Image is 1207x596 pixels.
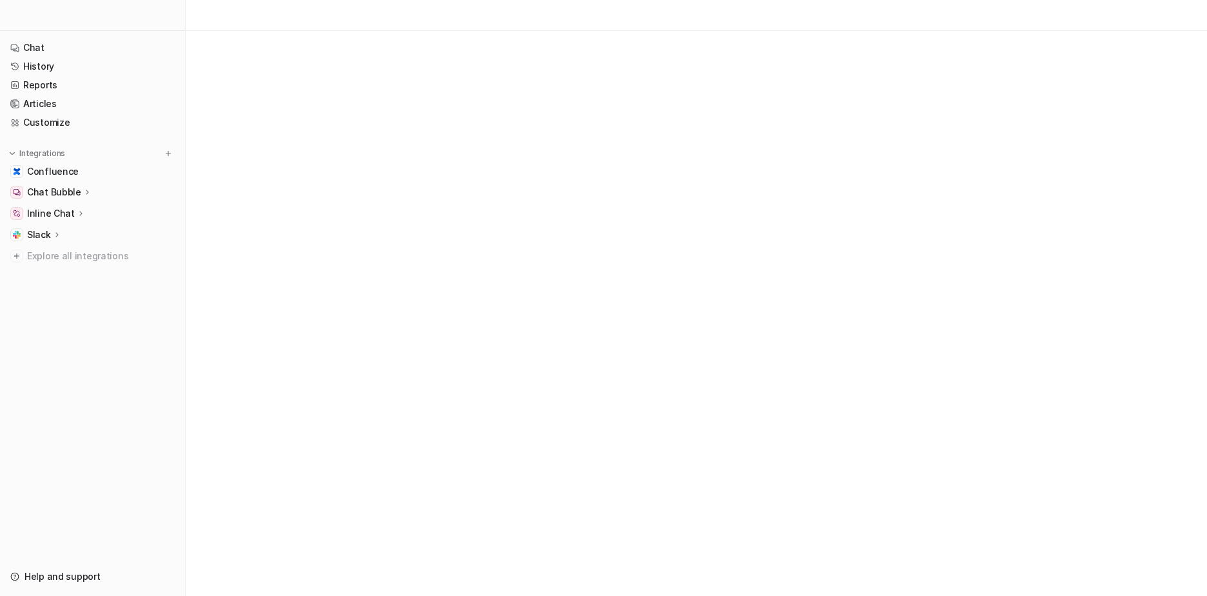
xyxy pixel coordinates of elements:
span: Explore all integrations [27,246,175,266]
img: expand menu [8,149,17,158]
img: Inline Chat [13,210,21,217]
p: Integrations [19,148,65,159]
span: Confluence [27,165,79,178]
a: ConfluenceConfluence [5,163,180,181]
a: Reports [5,76,180,94]
img: Confluence [13,168,21,175]
a: Chat [5,39,180,57]
p: Inline Chat [27,207,75,220]
a: Explore all integrations [5,247,180,265]
img: Chat Bubble [13,188,21,196]
a: Articles [5,95,180,113]
a: History [5,57,180,75]
a: Customize [5,114,180,132]
p: Slack [27,228,51,241]
img: explore all integrations [10,250,23,263]
a: Help and support [5,568,180,586]
p: Chat Bubble [27,186,81,199]
img: Slack [13,231,21,239]
img: menu_add.svg [164,149,173,158]
button: Integrations [5,147,69,160]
